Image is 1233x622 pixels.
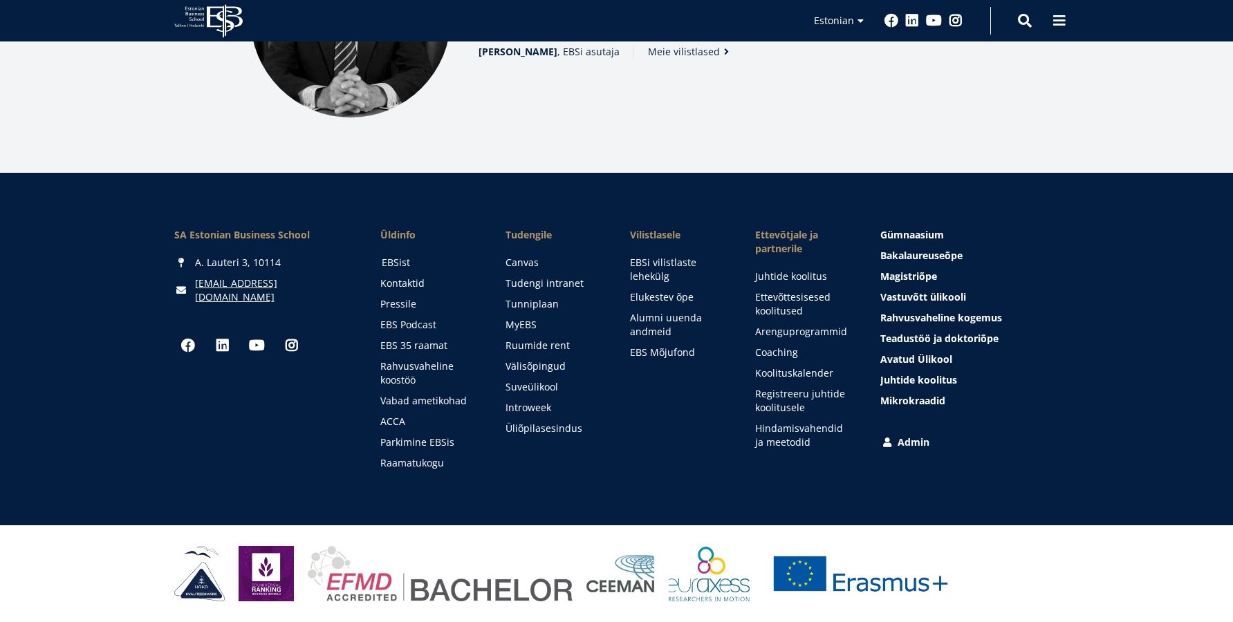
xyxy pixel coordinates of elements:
a: EBS Mõjufond [630,346,727,359]
span: Ettevõtjale ja partnerile [755,228,853,256]
a: Bakalaureuseõpe [880,249,1059,263]
a: Juhtide koolitus [880,373,1059,387]
div: A. Lauteri 3, 10114 [174,256,353,270]
span: Juhtide koolitus [880,373,957,386]
a: Tunniplaan [506,297,603,311]
a: Arenguprogrammid [755,325,853,339]
a: Gümnaasium [880,228,1059,242]
span: Üldinfo [380,228,478,242]
a: Avatud Ülikool [880,352,1059,366]
a: Mikrokraadid [880,394,1059,408]
a: Juhtide koolitus [755,270,853,283]
img: Ceeman [586,555,655,593]
a: Meie vilistlased [648,45,734,59]
span: Bakalaureuseõpe [880,249,963,262]
a: Vastuvõtt ülikooli [880,290,1059,304]
a: MyEBS [506,318,603,332]
a: Alumni uuenda andmeid [630,311,727,339]
a: Canvas [506,256,603,270]
span: Teadustöö ja doktoriõpe [880,332,999,345]
a: Admin [880,435,1059,449]
img: Eduniversal [239,546,294,601]
a: Facebook [884,14,898,28]
a: EBSist [382,256,479,270]
img: EURAXESS [669,546,750,601]
a: Üliõpilasesindus [506,422,603,435]
span: Mikrokraadid [880,394,945,407]
a: Koolituskalender [755,366,853,380]
a: Linkedin [209,332,237,359]
span: Gümnaasium [880,228,944,241]
span: Rahvusvaheline kogemus [880,311,1002,324]
a: Youtube [243,332,271,359]
a: EBS 35 raamat [380,339,478,352]
a: Facebook [174,332,202,359]
img: EFMD [308,546,573,601]
span: Magistriõpe [880,270,937,283]
a: Hindamisvahendid ja meetodid [755,422,853,449]
a: [EMAIL_ADDRESS][DOMAIN_NAME] [195,276,353,304]
a: Linkedin [905,14,919,28]
a: Instagram [949,14,963,28]
a: Raamatukogu [380,456,478,470]
a: Rahvusvaheline koostöö [380,359,478,387]
a: Parkimine EBSis [380,435,478,449]
a: Introweek [506,401,603,415]
a: EBSi vilistlaste lehekülg [630,256,727,283]
strong: [PERSON_NAME] [479,45,557,58]
a: Youtube [926,14,942,28]
a: Instagram [278,332,306,359]
span: Avatud Ülikool [880,352,952,366]
a: Ruumide rent [506,339,603,352]
span: Vilistlasele [630,228,727,242]
img: HAKA [174,546,225,601]
a: Suveülikool [506,380,603,394]
a: Tudengi intranet [506,276,603,290]
a: Teadustöö ja doktoriõpe [880,332,1059,346]
a: Coaching [755,346,853,359]
a: Registreeru juhtide koolitusele [755,387,853,415]
a: Elukestev õpe [630,290,727,304]
span: , EBSi asutaja [479,45,620,59]
a: ACCA [380,415,478,428]
a: Välisõpingud [506,359,603,373]
div: SA Estonian Business School [174,228,353,242]
img: Erasmus+ [763,546,957,601]
a: Tudengile [506,228,603,242]
a: Pressile [380,297,478,311]
a: Erasmus + [763,546,957,601]
a: Vabad ametikohad [380,394,478,408]
a: Rahvusvaheline kogemus [880,311,1059,325]
a: Kontaktid [380,276,478,290]
a: Ettevõttesisesed koolitused [755,290,853,318]
span: Vastuvõtt ülikooli [880,290,966,303]
a: EBS Podcast [380,318,478,332]
a: Magistriõpe [880,270,1059,283]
